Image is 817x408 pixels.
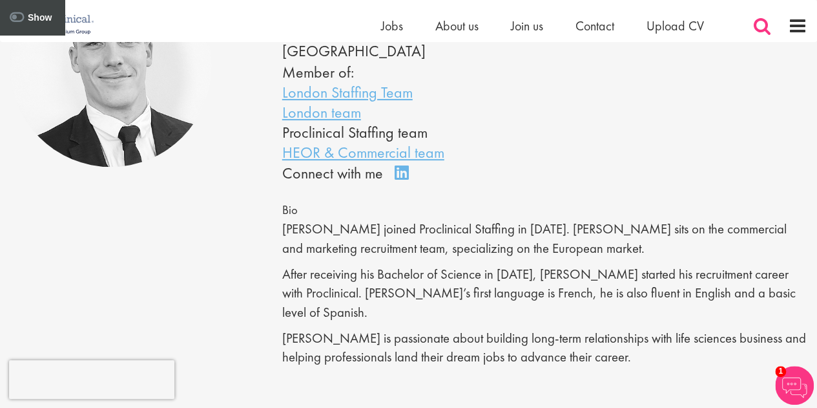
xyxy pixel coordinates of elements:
[282,102,361,122] a: London team
[381,17,403,34] a: Jobs
[282,265,807,323] p: After receiving his Bachelor of Science in [DATE], [PERSON_NAME] started his recruitment career w...
[575,17,614,34] a: Contact
[282,82,413,102] a: London Staffing Team
[646,17,704,34] a: Upload CV
[282,142,444,162] a: HEOR & Commercial team
[511,17,543,34] a: Join us
[282,202,298,218] span: Bio
[435,17,479,34] a: About us
[282,122,506,142] li: Proclinical Staffing team
[282,220,807,258] p: [PERSON_NAME] joined Proclinical Staffing in [DATE]. [PERSON_NAME] sits on the commercial and mar...
[775,366,786,377] span: 1
[282,329,807,367] p: [PERSON_NAME] is passionate about building long-term relationships with life sciences business an...
[9,360,174,399] iframe: reCAPTCHA
[775,366,814,405] img: Chatbot
[282,62,354,82] label: Member of:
